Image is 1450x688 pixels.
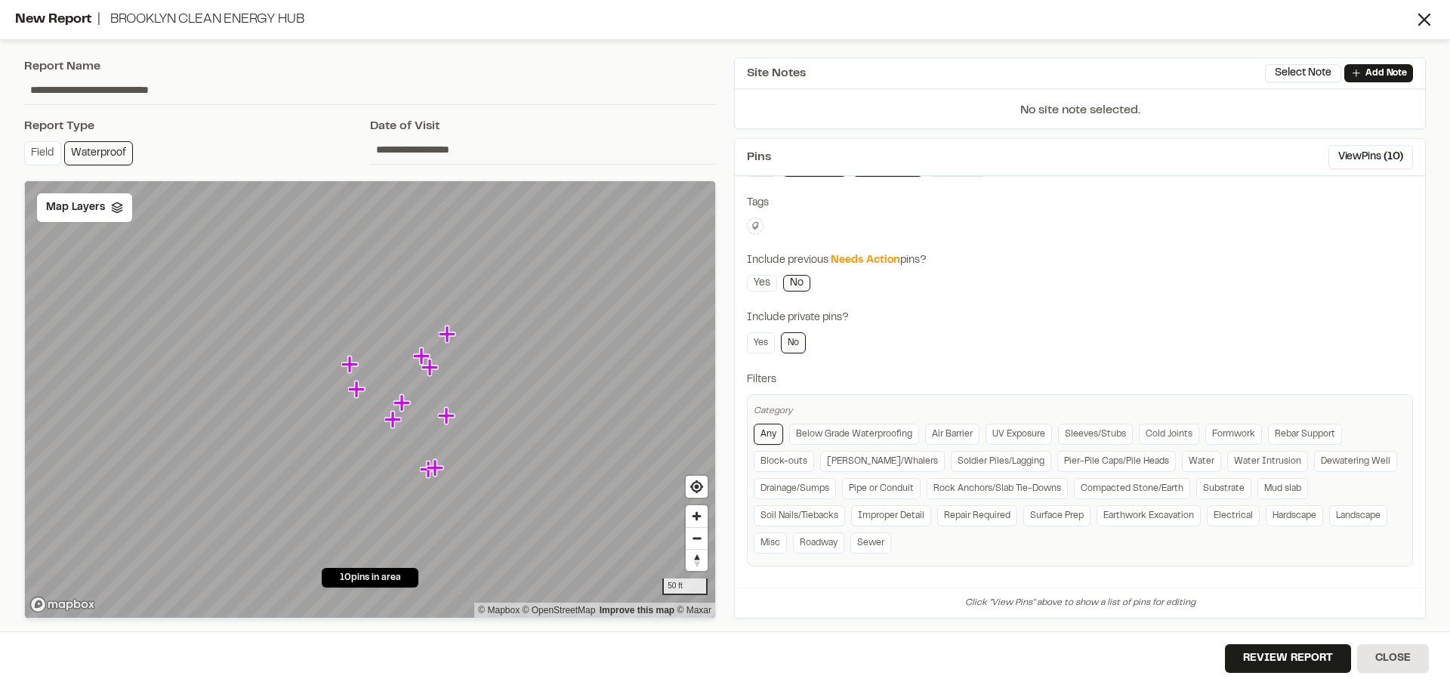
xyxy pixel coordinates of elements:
span: ( 10 ) [1384,149,1403,165]
a: Dewatering Well [1314,451,1397,472]
a: Block-outs [754,451,814,472]
div: 50 ft [662,578,708,595]
a: Landscape [1329,505,1387,526]
a: Map feedback [600,605,674,615]
a: Compacted Stone/Earth [1074,478,1190,499]
a: Water Intrusion [1227,451,1308,472]
a: OpenStreetMap [523,605,596,615]
a: Improper Detail [851,505,931,526]
div: New Report [15,10,1414,30]
span: 10 pins in area [340,571,401,585]
div: Map marker [393,393,413,413]
div: Map marker [427,458,446,478]
a: Rock Anchors/Slab Tie-Downs [927,478,1068,499]
a: Pipe or Conduit [842,478,921,499]
span: Reset bearing to north [686,550,708,571]
div: Map marker [421,358,441,378]
a: Cold Joints [1139,424,1199,445]
a: Water [1182,451,1221,472]
div: Report Name [24,57,716,76]
div: Map marker [439,325,458,344]
button: Edit Tags [747,218,764,234]
div: Include previous pins? [747,252,1413,269]
a: Repair Required [937,505,1017,526]
a: Rebar Support [1268,424,1342,445]
div: Map marker [384,410,404,430]
button: Reset bearing to north [686,549,708,571]
a: Sleeves/Stubs [1058,424,1133,445]
a: Misc [754,532,787,554]
span: Needs Action [831,256,900,265]
button: Find my location [686,476,708,498]
div: Click "View Pins" above to show a list of pins for editing [735,588,1425,618]
div: Map marker [438,406,458,426]
div: Map marker [413,347,433,366]
div: Report Type [24,117,370,135]
a: Substrate [1196,478,1251,499]
a: Electrical [1207,505,1260,526]
a: Surface Prep [1023,505,1091,526]
a: Drainage/Sumps [754,478,836,499]
div: Tags [747,195,1413,211]
a: Maxar [677,605,711,615]
p: No site note selected. [735,101,1425,128]
a: Soldier Piles/Lagging [951,451,1051,472]
button: Zoom in [686,505,708,527]
div: Date of Visit [370,117,716,135]
button: Select Note [1265,64,1341,82]
a: Mud slab [1257,478,1308,499]
span: Pins [747,148,771,166]
div: Include private pins? [747,310,1413,326]
a: Any [754,424,783,445]
span: Zoom out [686,528,708,549]
a: Formwork [1205,424,1262,445]
a: Roadway [793,532,844,554]
a: No [783,275,810,292]
a: Earthwork Excavation [1097,505,1201,526]
a: Mapbox [478,605,520,615]
a: Air Barrier [925,424,980,445]
div: Map marker [341,355,361,375]
a: Below Grade Waterproofing [789,424,919,445]
a: Pier-Pile Caps/Pile Heads [1057,451,1176,472]
a: Yes [747,275,777,292]
a: Soil Nails/Tiebacks [754,505,845,526]
button: ViewPins (10) [1328,145,1413,169]
div: Map marker [420,460,440,480]
canvas: Map [25,181,715,618]
a: Hardscape [1266,505,1323,526]
span: Brooklyn Clean Energy Hub [110,14,304,26]
div: Map marker [348,380,368,400]
span: Site Notes [747,64,806,82]
button: Review Report [1225,644,1351,673]
a: Yes [747,332,775,353]
a: UV Exposure [986,424,1052,445]
div: Filters [747,372,1413,388]
a: No [781,332,806,353]
p: Add Note [1365,66,1407,80]
a: [PERSON_NAME]/Whalers [820,451,945,472]
a: Sewer [850,532,891,554]
div: Category [754,404,1406,418]
button: Close [1357,644,1429,673]
button: Zoom out [686,527,708,549]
